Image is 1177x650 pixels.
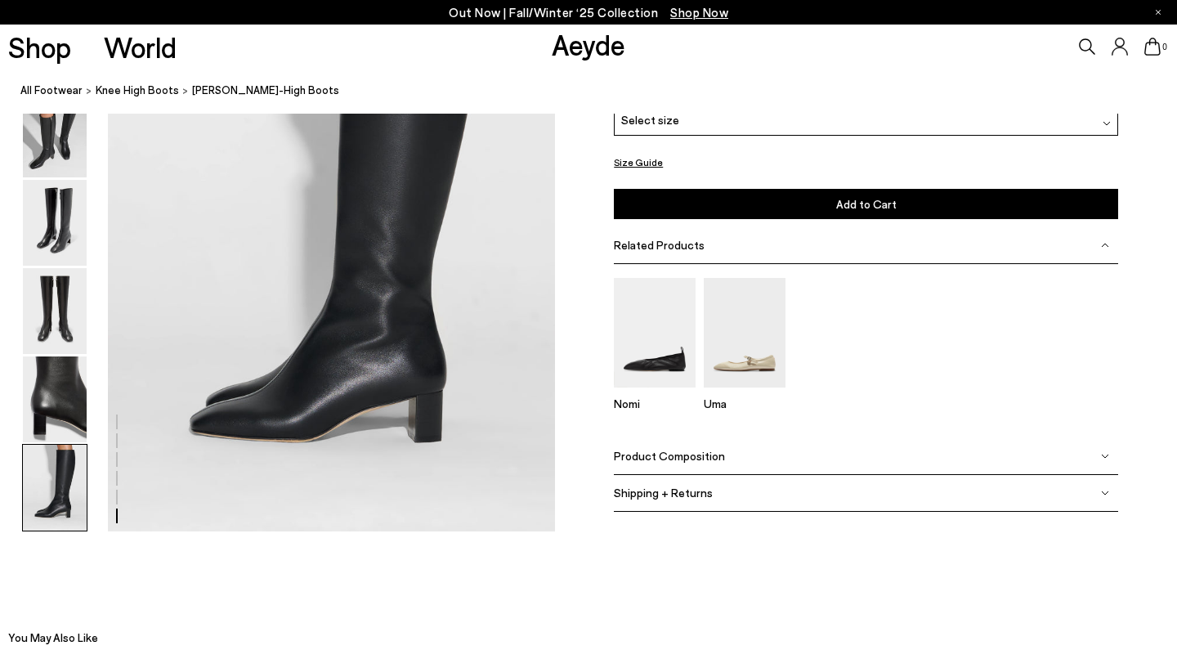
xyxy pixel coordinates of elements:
[23,268,87,354] img: Marty Knee-High Boots - Image 4
[449,2,728,23] p: Out Now | Fall/Winter ‘25 Collection
[552,27,625,61] a: Aeyde
[96,83,179,96] span: knee high boots
[96,82,179,99] a: knee high boots
[192,82,339,99] span: [PERSON_NAME]-High Boots
[614,239,705,253] span: Related Products
[23,180,87,266] img: Marty Knee-High Boots - Image 3
[20,69,1177,114] nav: breadcrumb
[614,190,1118,220] button: Add to Cart
[614,397,696,410] p: Nomi
[1103,119,1111,128] img: svg%3E
[23,356,87,442] img: Marty Knee-High Boots - Image 5
[836,198,897,212] span: Add to Cart
[1161,43,1169,52] span: 0
[23,92,87,177] img: Marty Knee-High Boots - Image 2
[1101,452,1109,460] img: svg%3E
[704,397,785,410] p: Uma
[1101,489,1109,497] img: svg%3E
[614,153,663,173] button: Size Guide
[8,630,98,646] h2: You May Also Like
[1101,241,1109,249] img: svg%3E
[621,112,679,129] span: Select size
[614,376,696,410] a: Nomi Ruched Flats Nomi
[704,279,785,388] img: Uma Mary-Jane Flats
[704,376,785,410] a: Uma Mary-Jane Flats Uma
[614,450,725,464] span: Product Composition
[104,33,177,61] a: World
[20,82,83,99] a: All Footwear
[614,486,713,500] span: Shipping + Returns
[670,5,728,20] span: Navigate to /collections/new-in
[614,279,696,388] img: Nomi Ruched Flats
[1144,38,1161,56] a: 0
[23,445,87,531] img: Marty Knee-High Boots - Image 6
[8,33,71,61] a: Shop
